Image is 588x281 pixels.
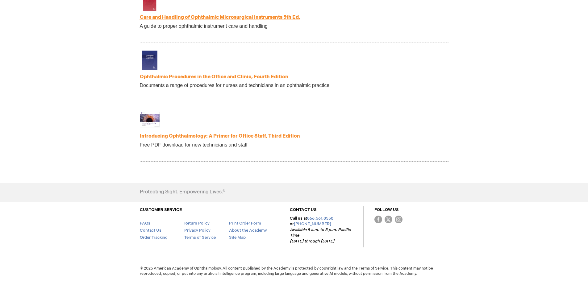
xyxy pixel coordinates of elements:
a: Order Tracking [140,235,168,240]
img: Introducing Ophthalmology: A Primer for Office Staff, Third Edition (Free Download) [140,110,160,130]
a: About the Academy [229,228,267,233]
a: Print Order Form [229,221,261,226]
a: Privacy Policy [184,228,211,233]
img: Ophthalmic Procedures in the Office and Clinic, Fourth Edition [140,51,160,70]
a: Terms of Service [184,235,216,240]
a: CONTACT US [290,207,317,212]
a: 866.561.8558 [307,216,333,221]
span: © 2025 American Academy of Ophthalmology. All content published by the Academy is protected by co... [135,266,453,276]
a: CUSTOMER SERVICE [140,207,182,212]
span: Free PDF download for new technicians and staff [140,142,248,147]
img: Facebook [374,216,382,223]
a: Site Map [229,235,246,240]
a: Contact Us [140,228,161,233]
a: Ophthalmic Procedures in the Office and Clinic, Fourth Edition [140,74,288,80]
img: instagram [395,216,402,223]
a: Care and Handling of Ophthalmic Microsurgical Instruments 5th Ed. [140,14,300,20]
p: Call us at or [290,216,352,244]
span: Documents a range of procedures for nurses and technicians in an ophthalmic practice [140,83,330,88]
a: FOLLOW US [374,207,399,212]
a: FAQs [140,221,150,226]
a: Return Policy [184,221,210,226]
a: Introducing Ophthalmology: A Primer for Office Staff, Third Edition [140,133,300,139]
h4: Protecting Sight. Empowering Lives.® [140,189,225,195]
em: Available 8 a.m. to 5 p.m. Pacific Time [DATE] through [DATE] [290,227,351,244]
img: Twitter [385,216,392,223]
a: [PHONE_NUMBER] [294,221,331,226]
span: A guide to proper ophthalmic instrument care and handling [140,23,268,29]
